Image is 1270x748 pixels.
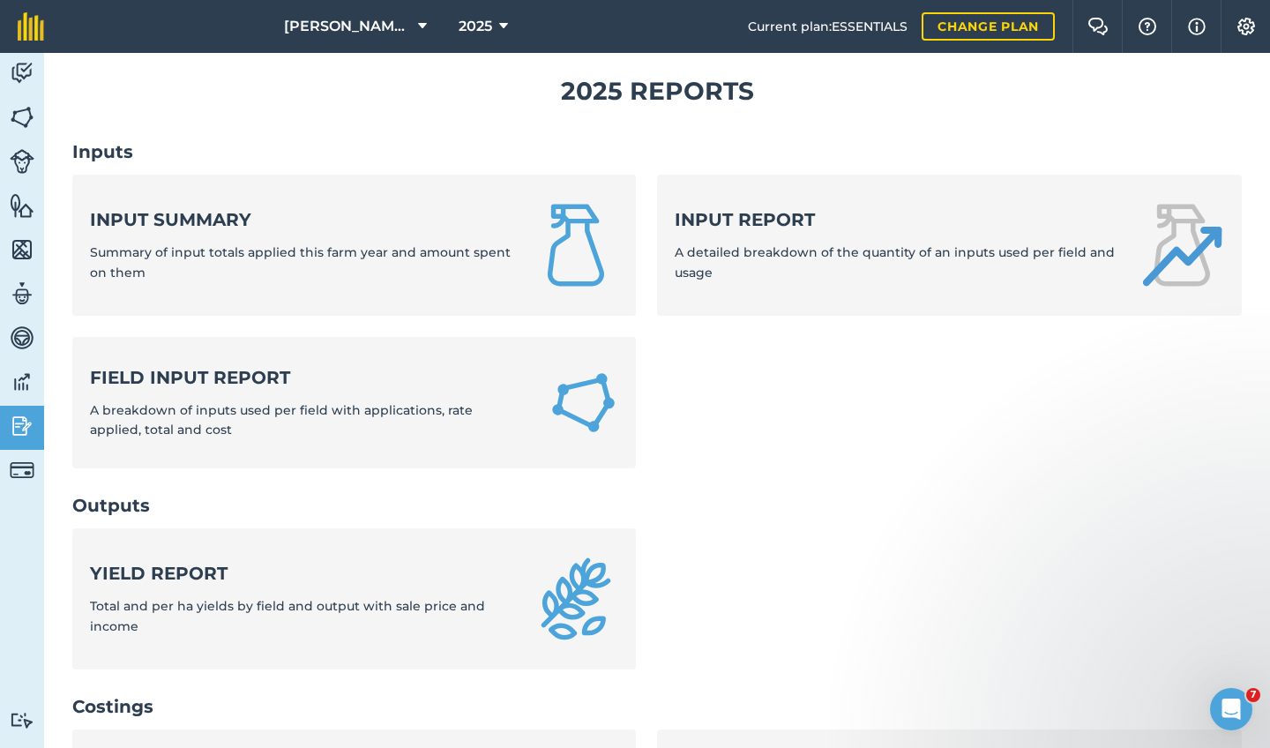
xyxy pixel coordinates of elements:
iframe: Intercom live chat [1210,688,1252,730]
a: Yield reportTotal and per ha yields by field and output with sale price and income [72,528,636,669]
a: Input reportA detailed breakdown of the quantity of an inputs used per field and usage [657,175,1242,316]
a: Field Input ReportA breakdown of inputs used per field with applications, rate applied, total and... [72,337,636,468]
img: Input summary [534,203,618,288]
h1: 2025 Reports [72,71,1242,111]
h2: Outputs [72,493,1242,518]
img: svg+xml;base64,PD94bWwgdmVyc2lvbj0iMS4wIiBlbmNvZGluZz0idXRmLTgiPz4KPCEtLSBHZW5lcmF0b3I6IEFkb2JlIE... [10,149,34,174]
span: 7 [1246,688,1260,702]
img: svg+xml;base64,PD94bWwgdmVyc2lvbj0iMS4wIiBlbmNvZGluZz0idXRmLTgiPz4KPCEtLSBHZW5lcmF0b3I6IEFkb2JlIE... [10,280,34,307]
img: svg+xml;base64,PD94bWwgdmVyc2lvbj0iMS4wIiBlbmNvZGluZz0idXRmLTgiPz4KPCEtLSBHZW5lcmF0b3I6IEFkb2JlIE... [10,60,34,86]
span: A detailed breakdown of the quantity of an inputs used per field and usage [675,244,1115,280]
span: Current plan : ESSENTIALS [748,17,908,36]
img: svg+xml;base64,PD94bWwgdmVyc2lvbj0iMS4wIiBlbmNvZGluZz0idXRmLTgiPz4KPCEtLSBHZW5lcmF0b3I6IEFkb2JlIE... [10,369,34,395]
strong: Field Input Report [90,365,527,390]
img: svg+xml;base64,PD94bWwgdmVyc2lvbj0iMS4wIiBlbmNvZGluZz0idXRmLTgiPz4KPCEtLSBHZW5lcmF0b3I6IEFkb2JlIE... [10,413,34,439]
img: svg+xml;base64,PHN2ZyB4bWxucz0iaHR0cDovL3d3dy53My5vcmcvMjAwMC9zdmciIHdpZHRoPSI1NiIgaGVpZ2h0PSI2MC... [10,104,34,131]
img: fieldmargin Logo [18,12,44,41]
span: A breakdown of inputs used per field with applications, rate applied, total and cost [90,402,473,438]
a: Change plan [922,12,1055,41]
img: svg+xml;base64,PHN2ZyB4bWxucz0iaHR0cDovL3d3dy53My5vcmcvMjAwMC9zdmciIHdpZHRoPSIxNyIgaGVpZ2h0PSIxNy... [1188,16,1206,37]
img: Yield report [534,557,618,641]
h2: Inputs [72,139,1242,164]
span: Total and per ha yields by field and output with sale price and income [90,598,485,633]
img: svg+xml;base64,PD94bWwgdmVyc2lvbj0iMS4wIiBlbmNvZGluZz0idXRmLTgiPz4KPCEtLSBHZW5lcmF0b3I6IEFkb2JlIE... [10,458,34,482]
img: A cog icon [1236,18,1257,35]
img: svg+xml;base64,PD94bWwgdmVyc2lvbj0iMS4wIiBlbmNvZGluZz0idXRmLTgiPz4KPCEtLSBHZW5lcmF0b3I6IEFkb2JlIE... [10,325,34,351]
span: 2025 [459,16,492,37]
img: Field Input Report [549,365,618,440]
img: Two speech bubbles overlapping with the left bubble in the forefront [1087,18,1109,35]
a: Input summarySummary of input totals applied this farm year and amount spent on them [72,175,636,316]
img: svg+xml;base64,PD94bWwgdmVyc2lvbj0iMS4wIiBlbmNvZGluZz0idXRmLTgiPz4KPCEtLSBHZW5lcmF0b3I6IEFkb2JlIE... [10,712,34,729]
img: svg+xml;base64,PHN2ZyB4bWxucz0iaHR0cDovL3d3dy53My5vcmcvMjAwMC9zdmciIHdpZHRoPSI1NiIgaGVpZ2h0PSI2MC... [10,192,34,219]
strong: Input report [675,207,1118,232]
strong: Yield report [90,561,512,586]
h2: Costings [72,694,1242,719]
img: svg+xml;base64,PHN2ZyB4bWxucz0iaHR0cDovL3d3dy53My5vcmcvMjAwMC9zdmciIHdpZHRoPSI1NiIgaGVpZ2h0PSI2MC... [10,236,34,263]
span: [PERSON_NAME][GEOGRAPHIC_DATA] [284,16,411,37]
span: Summary of input totals applied this farm year and amount spent on them [90,244,511,280]
img: Input report [1139,203,1224,288]
strong: Input summary [90,207,512,232]
img: A question mark icon [1137,18,1158,35]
